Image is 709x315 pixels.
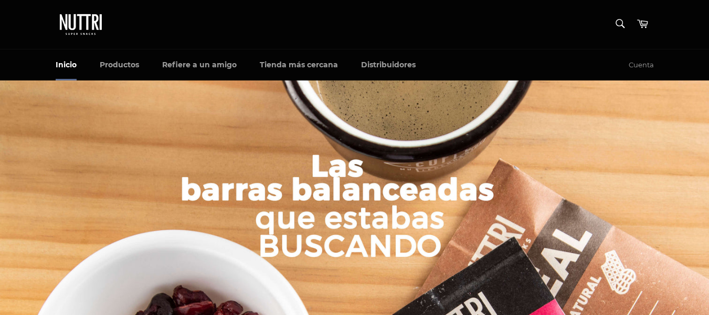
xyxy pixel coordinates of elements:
a: Distribuidores [351,49,426,80]
a: Productos [89,49,150,80]
a: Cuenta [623,50,659,80]
a: Refiere a un amigo [152,49,247,80]
a: Inicio [45,49,87,80]
img: Nuttri [56,11,108,38]
a: Tienda más cercana [249,49,348,80]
